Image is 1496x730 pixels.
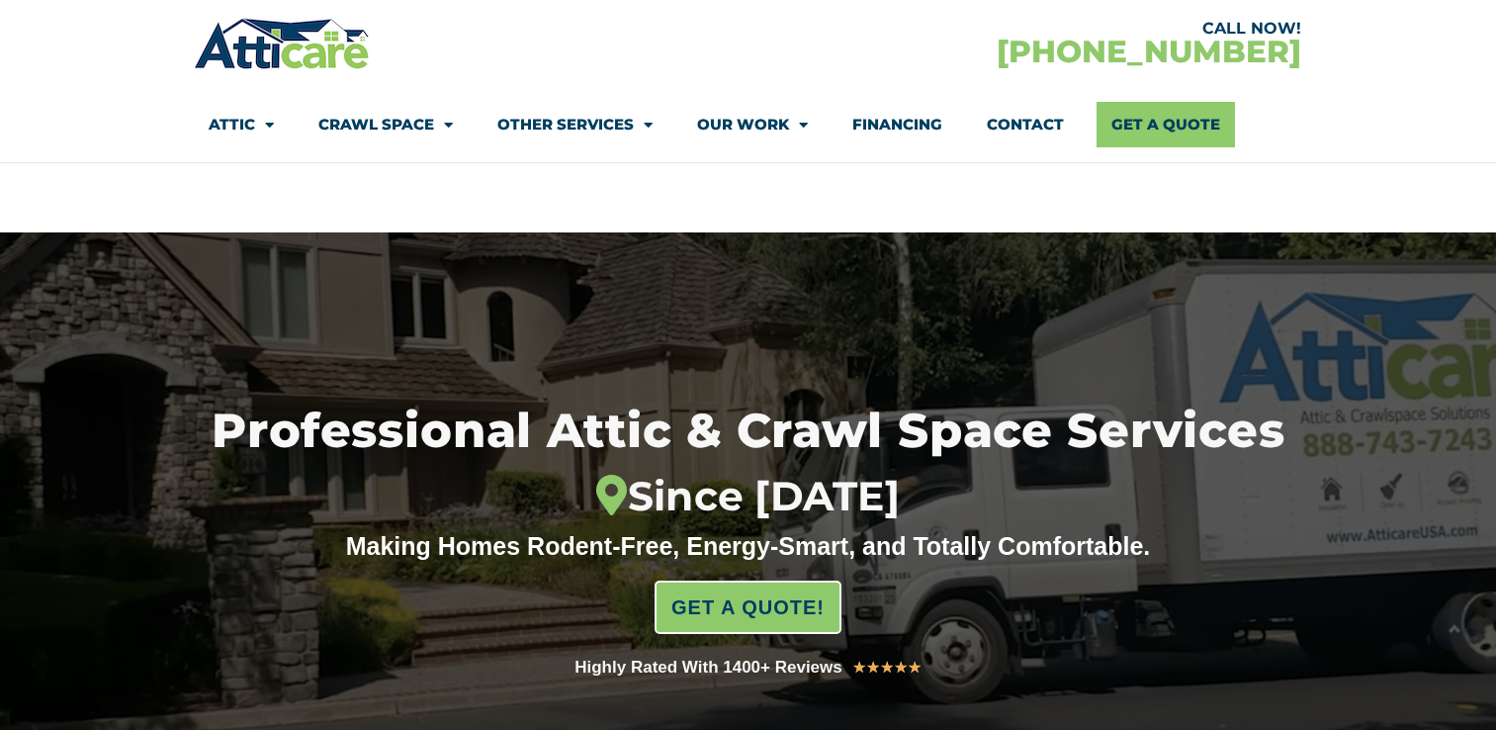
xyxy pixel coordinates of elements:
[894,655,908,681] i: ★
[1097,102,1235,147] a: Get A Quote
[852,102,942,147] a: Financing
[908,655,922,681] i: ★
[102,408,1395,521] h1: Professional Attic & Crawl Space Services
[497,102,653,147] a: Other Services
[209,102,274,147] a: Attic
[697,102,808,147] a: Our Work
[671,588,825,627] span: GET A QUOTE!
[748,21,1301,37] div: CALL NOW!
[880,655,894,681] i: ★
[852,655,866,681] i: ★
[852,655,922,681] div: 5/5
[209,102,1286,147] nav: Menu
[102,473,1395,521] div: Since [DATE]
[655,581,841,634] a: GET A QUOTE!
[318,102,453,147] a: Crawl Space
[308,531,1188,561] div: Making Homes Rodent-Free, Energy-Smart, and Totally Comfortable.
[866,655,880,681] i: ★
[987,102,1064,147] a: Contact
[574,654,842,682] div: Highly Rated With 1400+ Reviews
